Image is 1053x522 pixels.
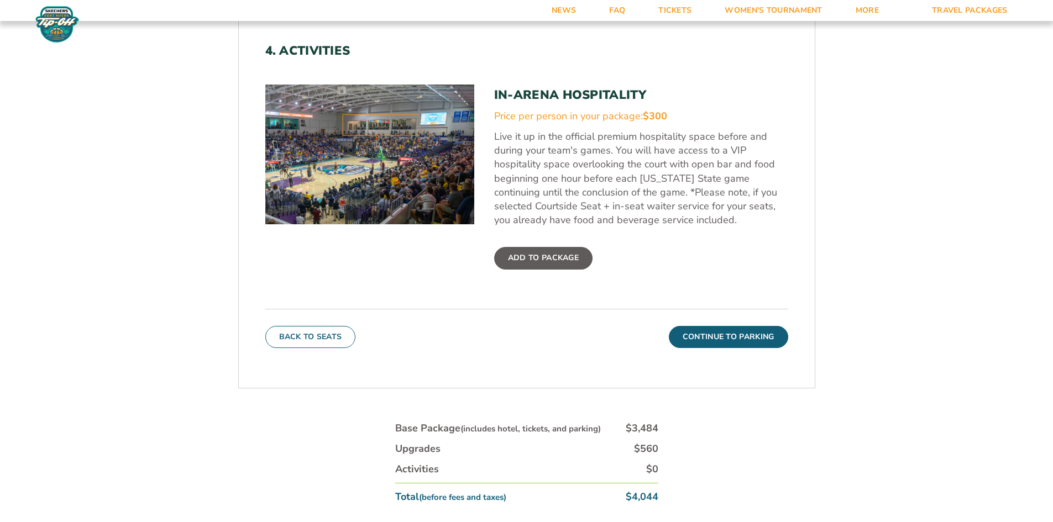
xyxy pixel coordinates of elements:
[265,85,474,224] img: In-Arena Hospitality
[634,442,658,456] div: $560
[626,490,658,504] div: $4,044
[643,109,667,123] span: $300
[395,421,601,435] div: Base Package
[265,326,356,348] button: Back To Seats
[646,462,658,476] div: $0
[669,326,788,348] button: Continue To Parking
[626,421,658,435] div: $3,484
[265,44,788,58] h2: 4. Activities
[494,88,788,102] h3: In-Arena Hospitality
[494,130,788,227] p: Live it up in the official premium hospitality space before and during your team's games. You wil...
[33,6,81,43] img: Fort Myers Tip-Off
[395,490,506,504] div: Total
[460,423,601,434] small: (includes hotel, tickets, and parking)
[419,492,506,503] small: (before fees and taxes)
[494,109,788,123] div: Price per person in your package:
[494,247,593,269] label: Add To Package
[395,442,441,456] div: Upgrades
[395,462,439,476] div: Activities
